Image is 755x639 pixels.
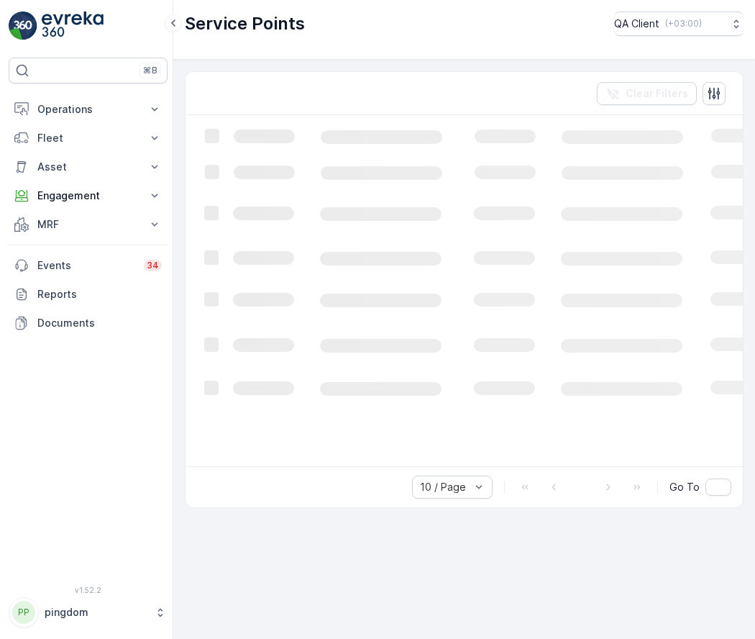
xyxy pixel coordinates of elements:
p: ( +03:00 ) [665,18,702,30]
button: Asset [9,153,168,181]
div: PP [12,601,35,624]
span: v 1.52.2 [9,586,168,594]
p: MRF [37,217,139,232]
img: logo [9,12,37,40]
button: PPpingdom [9,597,168,627]
p: QA Client [614,17,659,31]
p: Documents [37,316,162,330]
p: Asset [37,160,139,174]
button: Fleet [9,124,168,153]
p: Fleet [37,131,139,145]
span: Go To [669,480,700,494]
p: Engagement [37,189,139,203]
button: QA Client(+03:00) [614,12,743,36]
button: Engagement [9,181,168,210]
p: pingdom [45,605,147,620]
a: Reports [9,280,168,309]
p: 34 [147,260,159,271]
img: logo_light-DOdMpM7g.png [42,12,104,40]
p: Events [37,258,135,273]
p: Operations [37,102,139,117]
p: Reports [37,287,162,302]
button: Operations [9,95,168,124]
button: Clear Filters [597,82,697,105]
button: MRF [9,210,168,239]
a: Documents [9,309,168,337]
a: Events34 [9,251,168,280]
p: Clear Filters [626,86,688,101]
p: Service Points [185,12,305,35]
p: ⌘B [143,65,157,76]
